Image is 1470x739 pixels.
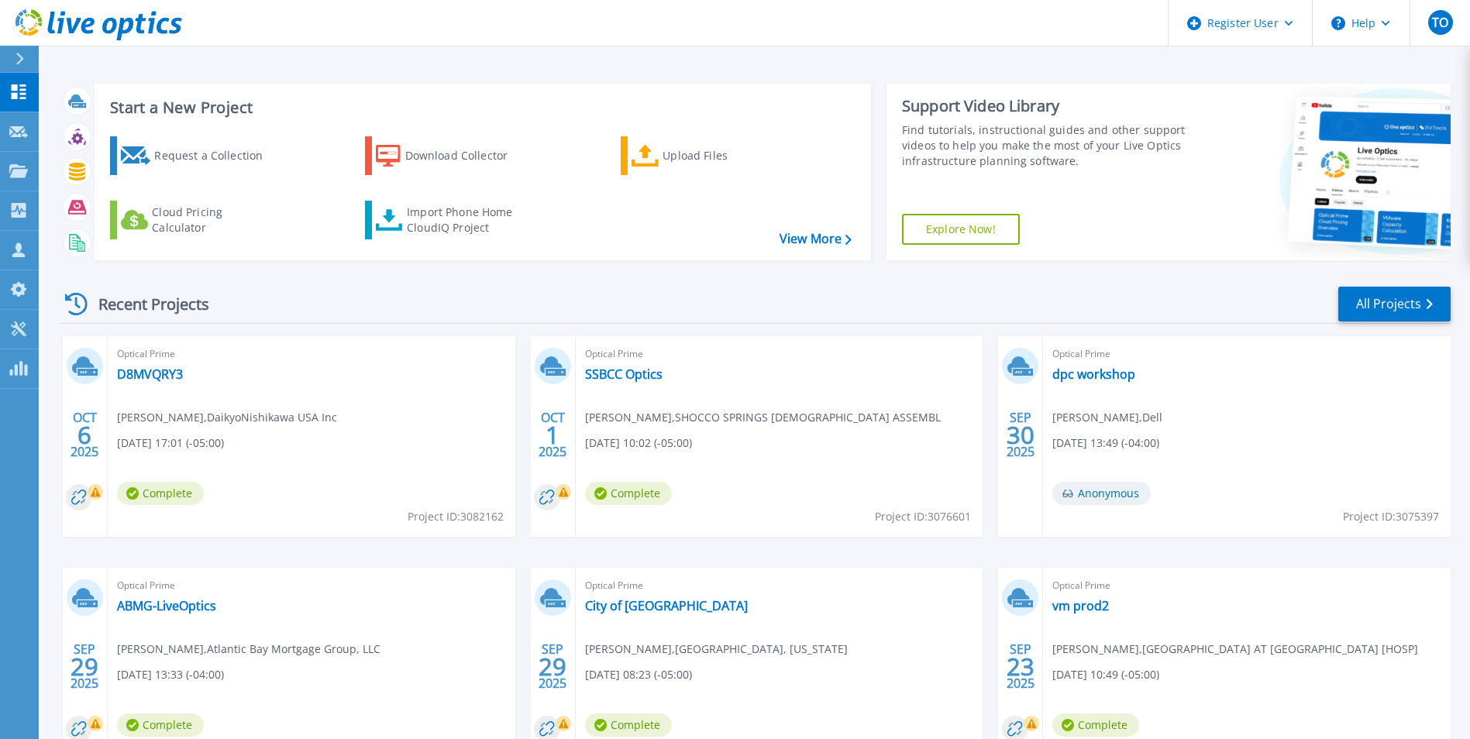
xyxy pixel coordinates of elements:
div: SEP 2025 [1006,407,1035,463]
a: D8MVQRY3 [117,366,183,382]
span: Complete [1052,713,1139,737]
div: SEP 2025 [1006,638,1035,695]
div: SEP 2025 [538,638,567,695]
a: Cloud Pricing Calculator [110,201,283,239]
span: Complete [585,713,672,737]
span: Optical Prime [1052,577,1441,594]
span: Optical Prime [117,577,506,594]
span: [DATE] 13:49 (-04:00) [1052,435,1159,452]
span: [DATE] 10:02 (-05:00) [585,435,692,452]
div: OCT 2025 [538,407,567,463]
span: [PERSON_NAME] , DaikyoNishikawa USA Inc [117,409,337,426]
span: Project ID: 3082162 [408,508,504,525]
span: 1 [546,428,559,442]
span: 29 [539,660,566,673]
span: Anonymous [1052,482,1151,505]
span: Optical Prime [1052,345,1441,363]
a: SSBCC Optics [585,366,663,382]
div: Download Collector [405,140,529,171]
span: TO [1432,16,1448,29]
a: Request a Collection [110,136,283,175]
h3: Start a New Project [110,99,851,116]
a: dpc workshop [1052,366,1135,382]
span: Project ID: 3076601 [875,508,971,525]
span: [DATE] 10:49 (-05:00) [1052,666,1159,683]
span: Complete [117,482,204,505]
a: All Projects [1338,287,1451,321]
span: [DATE] 13:33 (-04:00) [117,666,224,683]
div: Recent Projects [60,285,230,323]
span: 29 [71,660,98,673]
span: 6 [77,428,91,442]
span: Optical Prime [585,577,974,594]
span: Complete [585,482,672,505]
div: SEP 2025 [70,638,99,695]
span: Project ID: 3075397 [1343,508,1439,525]
span: [DATE] 17:01 (-05:00) [117,435,224,452]
a: Upload Files [621,136,794,175]
span: Optical Prime [585,345,974,363]
div: Cloud Pricing Calculator [152,205,276,235]
span: [PERSON_NAME] , Atlantic Bay Mortgage Group, LLC [117,641,380,658]
div: Find tutorials, instructional guides and other support videos to help you make the most of your L... [902,122,1189,169]
div: OCT 2025 [70,407,99,463]
span: Complete [117,713,204,737]
div: Import Phone Home CloudIQ Project [407,205,528,235]
span: [DATE] 08:23 (-05:00) [585,666,692,683]
span: 30 [1007,428,1035,442]
div: Upload Files [663,140,787,171]
span: [PERSON_NAME] , Dell [1052,409,1162,426]
span: [PERSON_NAME] , [GEOGRAPHIC_DATA], [US_STATE] [585,641,848,658]
span: Optical Prime [117,345,506,363]
span: 23 [1007,660,1035,673]
div: Request a Collection [154,140,278,171]
span: [PERSON_NAME] , [GEOGRAPHIC_DATA] AT [GEOGRAPHIC_DATA] [HOSP] [1052,641,1418,658]
a: ABMG-LiveOptics [117,598,216,614]
a: Download Collector [365,136,538,175]
span: [PERSON_NAME] , SHOCCO SPRINGS [DEMOGRAPHIC_DATA] ASSEMBL [585,409,941,426]
a: View More [780,232,852,246]
a: City of [GEOGRAPHIC_DATA] [585,598,748,614]
a: vm prod2 [1052,598,1109,614]
div: Support Video Library [902,96,1189,116]
a: Explore Now! [902,214,1020,245]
